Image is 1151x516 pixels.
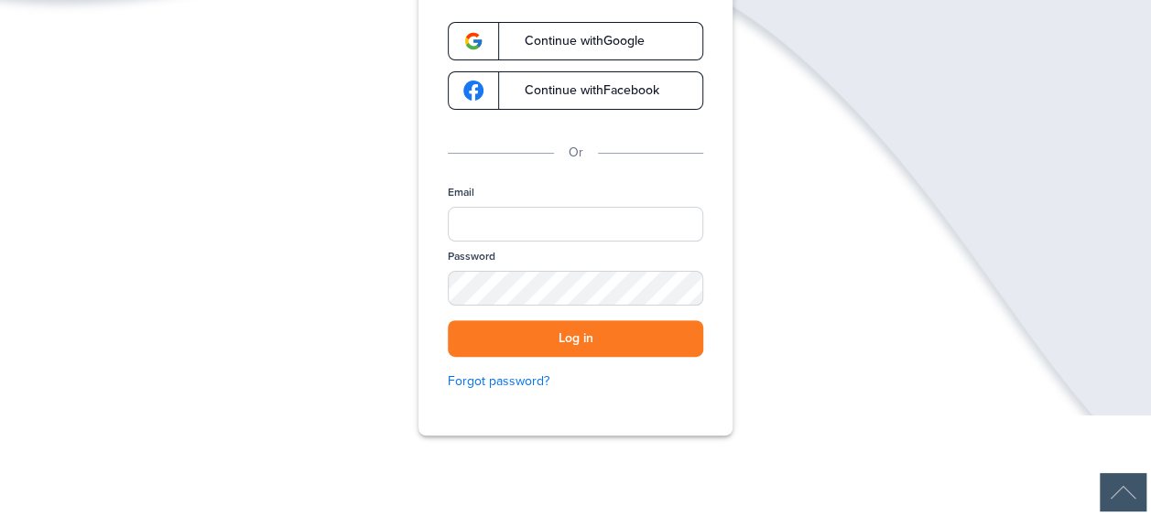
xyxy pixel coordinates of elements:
[569,143,583,163] p: Or
[448,71,703,110] a: google-logoContinue withFacebook
[463,31,483,51] img: google-logo
[1100,473,1146,511] div: Scroll Back to Top
[448,320,703,358] button: Log in
[448,249,495,264] label: Password
[448,207,703,242] input: Email
[448,271,703,305] input: Password
[506,35,645,48] span: Continue with Google
[448,371,703,392] a: Forgot password?
[463,81,483,101] img: google-logo
[506,84,659,97] span: Continue with Facebook
[448,185,474,200] label: Email
[1100,473,1146,511] img: Back to Top
[448,22,703,60] a: google-logoContinue withGoogle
